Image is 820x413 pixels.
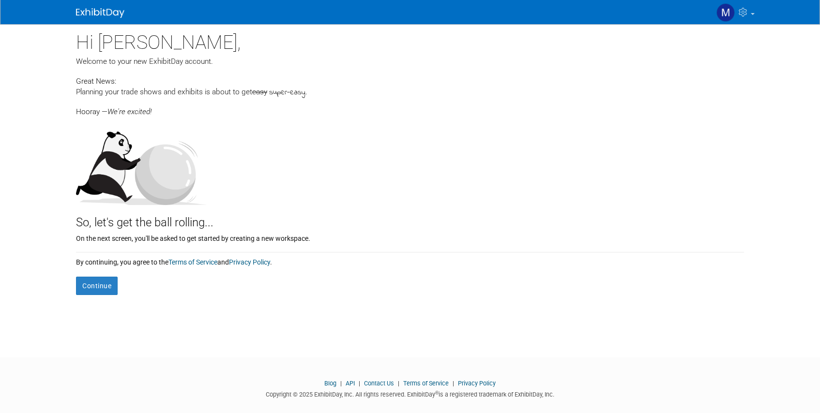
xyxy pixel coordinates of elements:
div: Hooray — [76,98,744,117]
sup: ® [435,390,439,396]
div: Great News: [76,75,744,87]
div: By continuing, you agree to the and . [76,252,744,267]
div: Welcome to your new ExhibitDay account. [76,56,744,67]
img: ExhibitDay [76,8,124,18]
span: easy [252,88,267,96]
div: So, let's get the ball rolling... [76,205,744,231]
div: Planning your trade shows and exhibits is about to get . [76,87,744,98]
img: Let's get the ball rolling [76,122,207,205]
a: Terms of Service [403,380,449,387]
span: super-easy [269,87,305,98]
div: On the next screen, you'll be asked to get started by creating a new workspace. [76,231,744,243]
button: Continue [76,277,118,295]
a: Terms of Service [168,258,217,266]
span: | [338,380,344,387]
span: We're excited! [107,107,152,116]
a: Blog [324,380,336,387]
a: Privacy Policy [458,380,496,387]
a: API [346,380,355,387]
span: | [395,380,402,387]
a: Contact Us [364,380,394,387]
span: | [356,380,363,387]
img: Mike Frolov [716,3,735,22]
div: Hi [PERSON_NAME], [76,24,744,56]
a: Privacy Policy [229,258,270,266]
span: | [450,380,456,387]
